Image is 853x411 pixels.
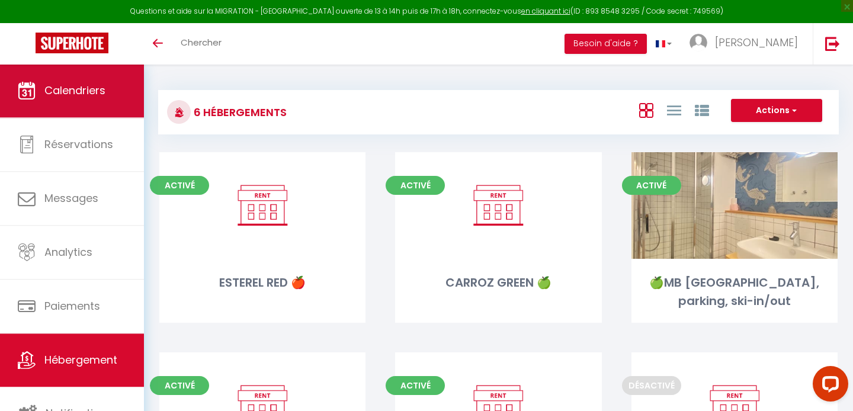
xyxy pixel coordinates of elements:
div: 🍏MB [GEOGRAPHIC_DATA], parking, ski-in/out [631,274,838,311]
a: Editer [463,194,534,217]
a: Editer [227,194,298,217]
span: Chercher [181,36,222,49]
img: Super Booking [36,33,108,53]
span: Réservations [44,137,113,152]
span: Désactivé [622,376,681,395]
span: Calendriers [44,83,105,98]
span: Paiements [44,298,100,313]
a: Vue en Liste [667,100,681,120]
button: Actions [731,99,822,123]
span: Activé [386,376,445,395]
a: en cliquant ici [521,6,570,16]
button: Besoin d'aide ? [565,34,647,54]
h3: 6 Hébergements [191,99,287,126]
div: ESTEREL RED 🍎 [159,274,365,292]
span: Activé [386,176,445,195]
a: Vue par Groupe [695,100,709,120]
span: Activé [622,176,681,195]
iframe: LiveChat chat widget [803,361,853,411]
img: logout [825,36,840,51]
span: Activé [150,176,209,195]
a: ... [PERSON_NAME] [681,23,813,65]
a: Vue en Box [639,100,653,120]
a: Chercher [172,23,230,65]
span: Analytics [44,245,92,259]
span: Activé [150,376,209,395]
a: Editer [699,194,770,217]
span: [PERSON_NAME] [715,35,798,50]
span: Messages [44,191,98,205]
div: CARROZ GREEN 🍏 [395,274,601,292]
img: ... [690,34,707,52]
span: Hébergement [44,352,117,367]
